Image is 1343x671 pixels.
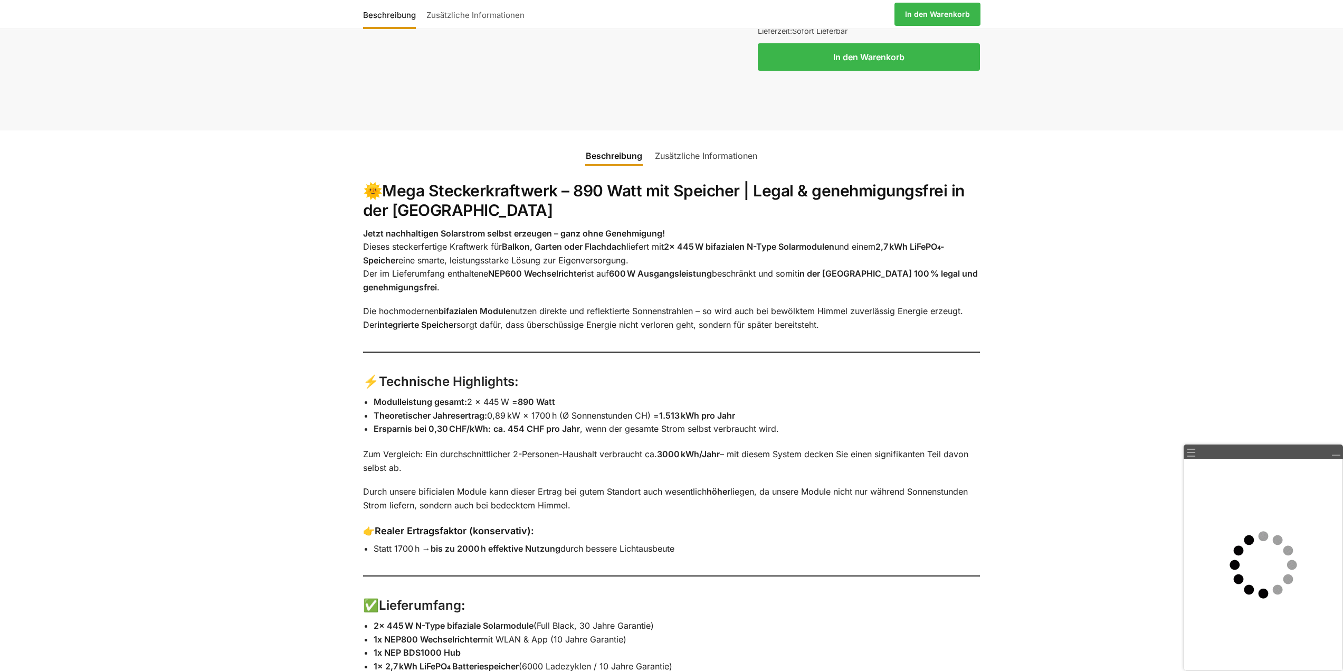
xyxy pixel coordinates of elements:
[1331,447,1340,457] a: Minimieren/Wiederherstellen
[374,423,491,434] strong: Ersparnis bei 0,30 CHF/kWh:
[379,598,465,613] strong: Lieferumfang:
[363,241,944,266] strong: 2,7 kWh LiFePO₄-Speicher
[363,181,980,221] h2: 🌞
[374,634,481,645] strong: 1x NEP800 Wechselrichter
[657,449,720,459] strong: 3000 kWh/Jahr
[374,422,980,436] li: , wenn der gesamte Strom selbst verbraucht wird.
[431,543,560,554] strong: bis zu 2000 h effektive Nutzung
[421,2,530,27] a: Zusätzliche Informationen
[374,396,467,407] strong: Modulleistung gesamt:
[374,619,980,633] li: (Full Black, 30 Jahre Garantie)
[493,423,580,434] strong: ca. 454 CHF pro Jahr
[379,374,519,389] strong: Technische Highlights:
[894,3,980,26] a: In den Warenkorb
[374,410,487,421] strong: Theoretischer Jahresertrag:
[363,2,421,27] a: Beschreibung
[363,448,980,475] p: Zum Vergleich: Ein durchschnittlicher 2-Personen-Haushalt verbraucht ca. – mit diesem System deck...
[488,268,585,279] strong: NEP600 Wechselrichter
[792,26,847,35] span: Sofort Lieferbar
[374,409,980,423] li: 0,89 kW × 1700 h (Ø Sonnenstunden CH) =
[756,77,982,107] iframe: Sicherer Rahmen für schnelle Bezahlvorgänge
[649,143,764,168] a: Zusätzliche Informationen
[374,647,461,658] strong: 1x NEP BDS1000 Hub
[363,181,965,220] strong: Mega Steckerkraftwerk – 890 Watt mit Speicher | Legal & genehmigungsfrei in der [GEOGRAPHIC_DATA]
[363,305,980,332] p: Die hochmodernen nutzen direkte und reflektierte Sonnenstrahlen – so wird auch bei bewölktem Himm...
[609,268,712,279] strong: 600 W Ausgangsleistung
[1186,447,1196,458] a: ☰
[579,143,649,168] a: Beschreibung
[518,396,555,407] strong: 890 Watt
[374,542,980,556] li: Statt 1700 h → durch bessere Lichtausbeute
[374,620,534,631] strong: 2x 445 W N-Type bifaziale Solarmodule
[375,525,534,536] strong: Realer Ertragsfaktor (konservativ):
[758,43,980,71] button: In den Warenkorb
[363,597,980,615] h3: ✅
[1184,459,1342,670] iframe: Live Hilfe
[363,373,980,391] h3: ⚡
[377,319,456,330] strong: integrierte Speicher
[363,485,980,512] p: Durch unsere bificialen Module kann dieser Ertrag bei gutem Standort auch wesentlich liegen, da u...
[363,228,665,239] strong: Jetzt nachhaltigen Solarstrom selbst erzeugen – ganz ohne Genehmigung!
[659,410,735,421] strong: 1.513 kWh pro Jahr
[363,524,980,537] h4: 👉
[374,395,980,409] li: 2 × 445 W =
[363,227,980,295] p: Dieses steckerfertige Kraftwerk für liefert mit und einem eine smarte, leistungsstarke Lösung zur...
[758,26,847,35] span: Lieferzeit:
[502,241,626,252] strong: Balkon, Garten oder Flachdach
[439,306,510,316] strong: bifazialen Module
[707,486,730,497] strong: höher
[664,241,834,252] strong: 2x 445 W bifazialen N-Type Solarmodulen
[374,633,980,647] li: mit WLAN & App (10 Jahre Garantie)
